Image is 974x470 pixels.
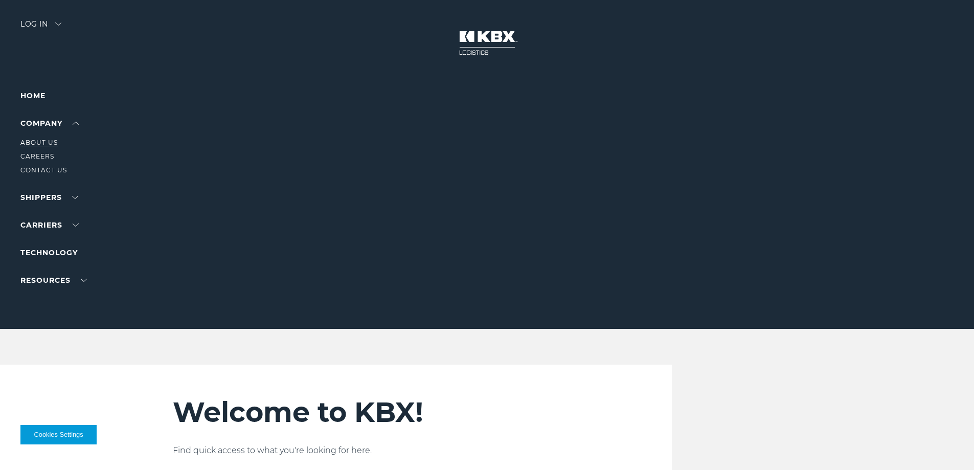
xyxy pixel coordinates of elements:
a: Contact Us [20,166,67,174]
button: Cookies Settings [20,425,97,444]
a: Company [20,119,79,128]
img: arrow [55,23,61,26]
a: Home [20,91,46,100]
p: Find quick access to what you're looking for here. [173,444,611,457]
iframe: Chat Widget [923,421,974,470]
a: Technology [20,248,78,257]
a: RESOURCES [20,276,87,285]
h2: Welcome to KBX! [173,395,611,429]
img: kbx logo [449,20,526,65]
a: About Us [20,139,58,146]
div: Log in [20,20,61,35]
a: Carriers [20,220,79,230]
a: Careers [20,152,54,160]
a: SHIPPERS [20,193,78,202]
